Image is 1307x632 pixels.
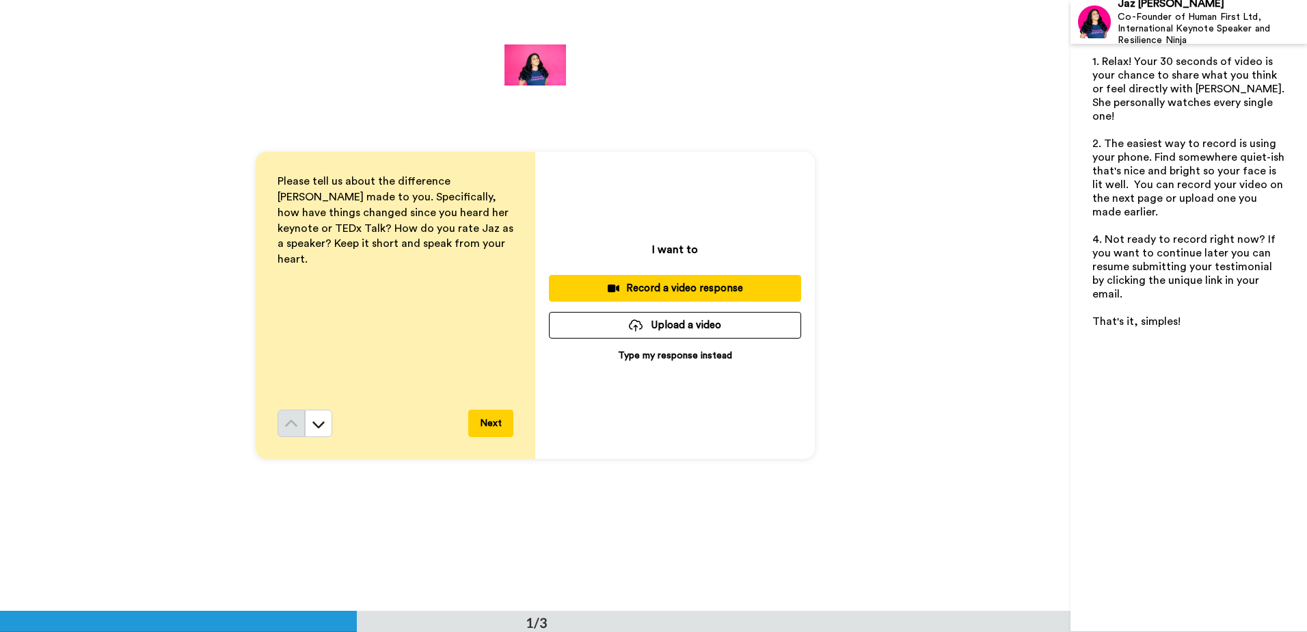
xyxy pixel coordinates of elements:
[549,275,801,302] button: Record a video response
[504,613,569,632] div: 1/3
[560,281,790,295] div: Record a video response
[1092,316,1181,327] span: That's it, simples!
[549,312,801,339] button: Upload a video
[618,349,732,363] p: Type my response instead
[1118,12,1306,46] div: Co-Founder of Human First Ltd, International Keynote Speaker and Resilience Ninja
[278,176,516,265] span: Please tell us about the difference [PERSON_NAME] made to you. Specifically, how have things chan...
[1092,234,1278,300] span: 4. Not ready to record right now? If you want to continue later you can resume submitting your te...
[652,241,698,258] p: I want to
[468,410,513,437] button: Next
[1078,5,1111,38] img: Profile Image
[1092,56,1287,122] span: 1. Relax! Your 30 seconds of video is your chance to share what you think or feel directly with [...
[1092,138,1287,218] span: 2. The easiest way to record is using your phone. Find somewhere quiet-ish that's nice and bright...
